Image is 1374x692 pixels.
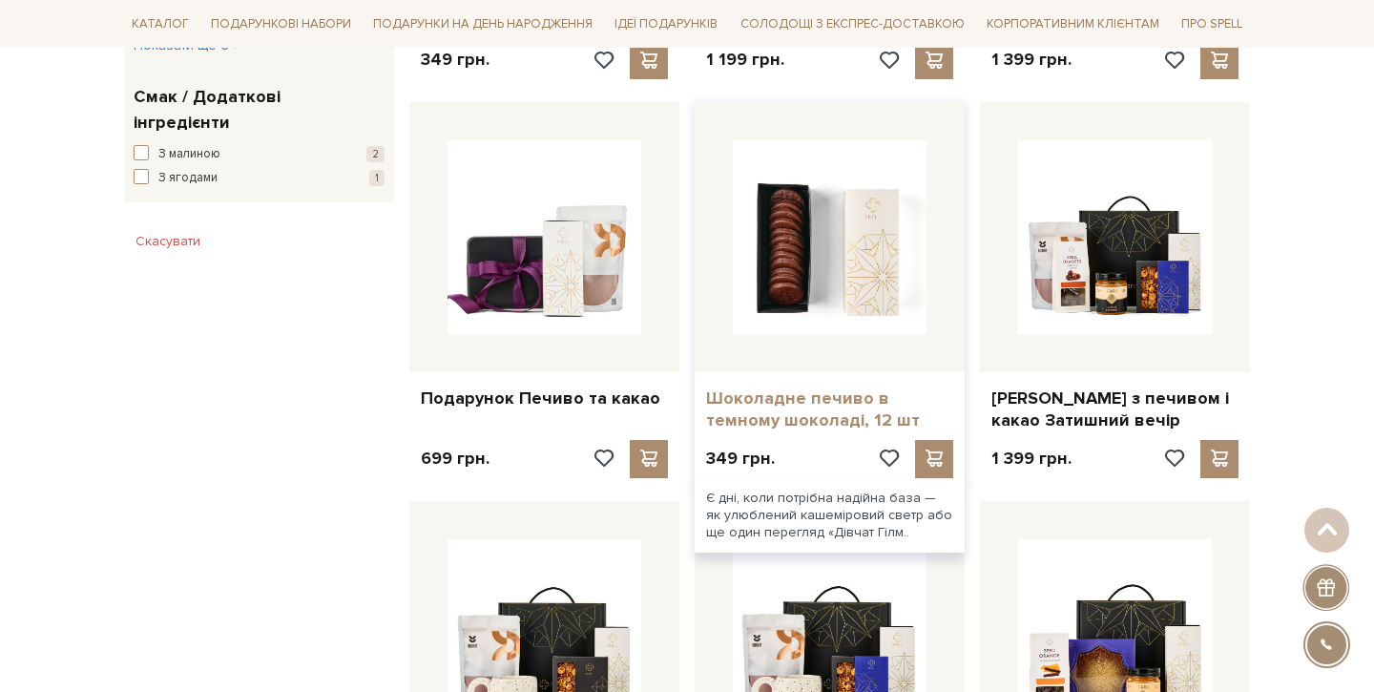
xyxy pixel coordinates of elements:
[706,388,953,432] a: Шоколадне печиво в темному шоколаді, 12 шт
[979,10,1167,39] a: Корпоративним клієнтам
[158,145,220,164] span: З малиною
[991,49,1072,71] p: 1 399 грн.
[124,226,212,257] button: Скасувати
[203,10,359,39] a: Подарункові набори
[369,170,385,186] span: 1
[134,84,380,136] span: Смак / Додаткові інгредієнти
[421,49,489,71] p: 349 грн.
[733,8,972,40] a: Солодощі з експрес-доставкою
[421,388,668,409] a: Подарунок Печиво та какао
[991,448,1072,470] p: 1 399 грн.
[134,145,385,164] button: З малиною 2
[421,448,489,470] p: 699 грн.
[1174,10,1250,39] a: Про Spell
[158,169,218,188] span: З ягодами
[695,478,965,554] div: Є дні, коли потрібна надійна база — як улюблений кашеміровий светр або ще один перегляд «Дівчат Г...
[134,37,240,53] span: Показати ще 6
[124,10,197,39] a: Каталог
[706,49,784,71] p: 1 199 грн.
[366,146,385,162] span: 2
[706,448,775,470] p: 349 грн.
[134,169,385,188] button: З ягодами 1
[991,388,1239,432] a: [PERSON_NAME] з печивом і какао Затишний вечір
[607,10,725,39] a: Ідеї подарунків
[365,10,600,39] a: Подарунки на День народження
